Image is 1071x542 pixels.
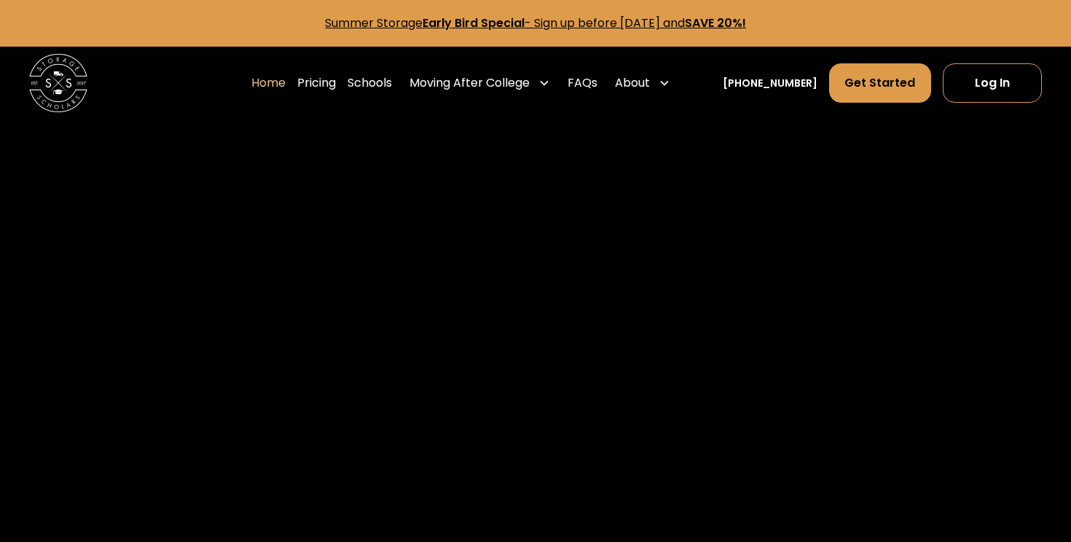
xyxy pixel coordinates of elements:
a: Get Started [829,63,930,103]
strong: Early Bird Special [423,15,525,31]
strong: SAVE 20%! [685,15,746,31]
a: Pricing [297,63,336,103]
a: Home [251,63,286,103]
a: FAQs [568,63,597,103]
a: Log In [943,63,1042,103]
a: [PHONE_NUMBER] [723,76,817,91]
img: Storage Scholars main logo [29,54,87,112]
div: Moving After College [409,74,530,92]
a: Schools [348,63,392,103]
a: Summer StorageEarly Bird Special- Sign up before [DATE] andSAVE 20%! [325,15,746,31]
div: About [615,74,650,92]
